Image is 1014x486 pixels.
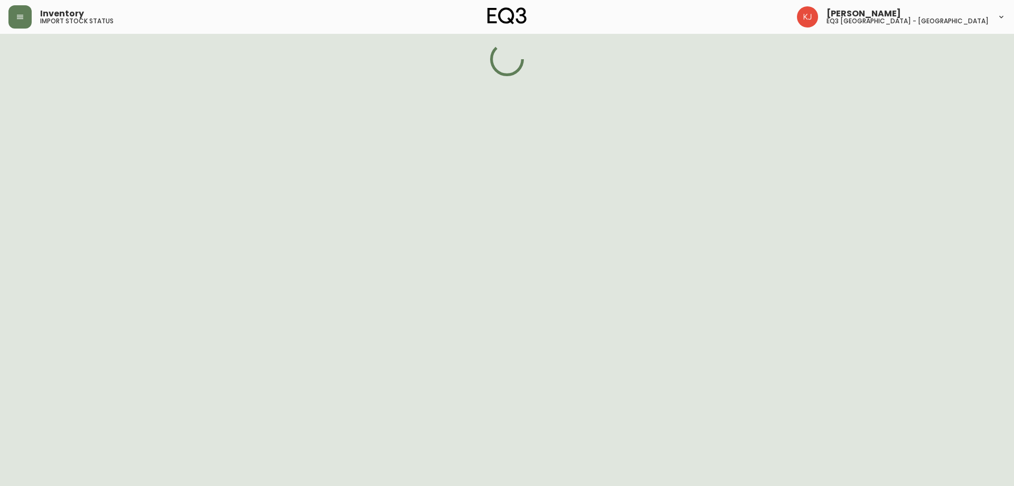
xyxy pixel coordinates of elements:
[827,10,901,18] span: [PERSON_NAME]
[827,18,989,24] h5: eq3 [GEOGRAPHIC_DATA] - [GEOGRAPHIC_DATA]
[40,10,84,18] span: Inventory
[797,6,818,27] img: 24a625d34e264d2520941288c4a55f8e
[40,18,114,24] h5: import stock status
[487,7,527,24] img: logo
